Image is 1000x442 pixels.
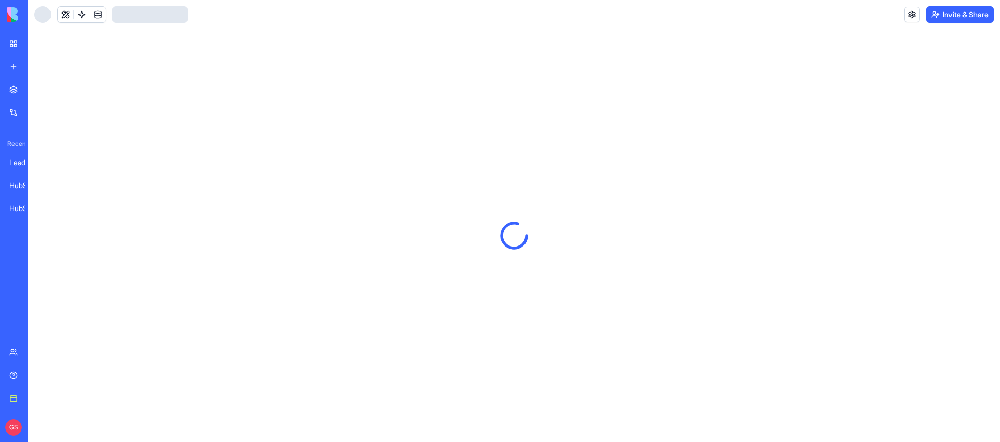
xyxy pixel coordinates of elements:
[9,157,39,168] div: Lead Research & Outreach System
[3,152,45,173] a: Lead Research & Outreach System
[3,198,45,219] a: HubSpot Lead Intelligence Hub
[3,140,25,148] span: Recent
[9,203,39,214] div: HubSpot Lead Intelligence Hub
[7,7,72,22] img: logo
[5,419,22,436] span: GS
[9,180,39,191] div: HubSpot Lead Research
[926,6,994,23] button: Invite & Share
[3,175,45,196] a: HubSpot Lead Research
